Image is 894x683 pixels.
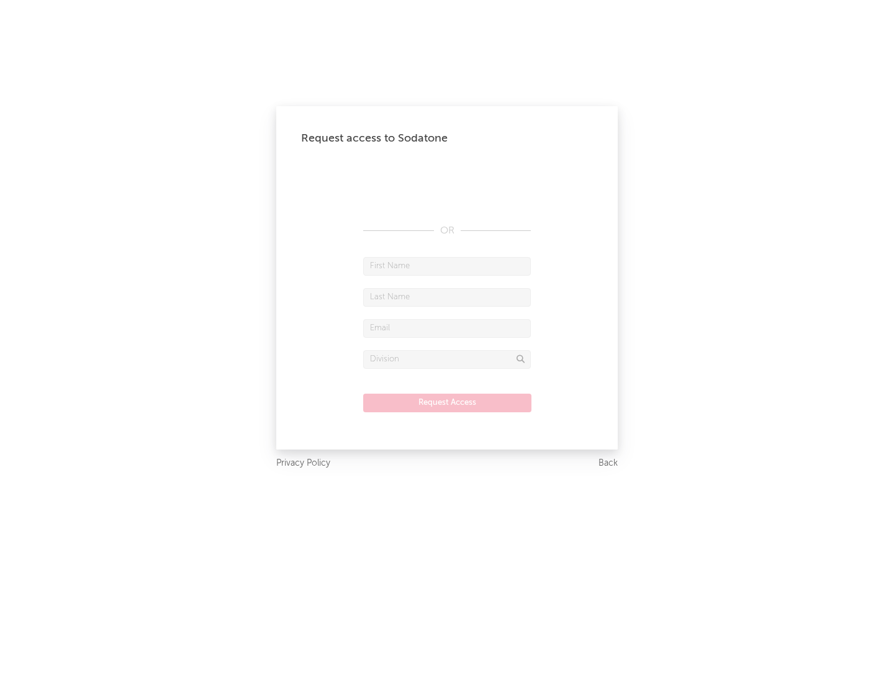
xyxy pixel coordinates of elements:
button: Request Access [363,394,531,412]
input: Division [363,350,531,369]
div: OR [363,224,531,238]
div: Request access to Sodatone [301,131,593,146]
a: Privacy Policy [276,456,330,471]
a: Back [598,456,618,471]
input: Email [363,319,531,338]
input: First Name [363,257,531,276]
input: Last Name [363,288,531,307]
